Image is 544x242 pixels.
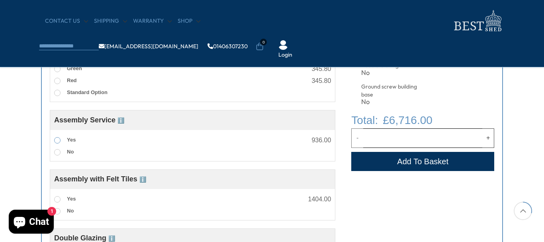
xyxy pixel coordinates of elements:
[67,137,76,143] span: Yes
[311,66,331,72] div: 345.80
[311,137,331,144] div: 936.00
[278,51,292,59] a: Login
[351,128,363,148] button: Decrease quantity
[67,77,77,83] span: Red
[67,89,108,95] span: Standard Option
[361,98,421,105] div: No
[6,210,56,236] inbox-online-store-chat: Shopify online store chat
[361,69,421,76] div: No
[139,176,146,183] span: ℹ️
[99,43,198,49] a: [EMAIL_ADDRESS][DOMAIN_NAME]
[311,78,331,84] div: 345.80
[54,234,115,242] span: Double Glazing
[482,128,494,148] button: Increase quantity
[133,17,172,25] a: Warranty
[117,117,124,124] span: ℹ️
[108,235,115,242] span: ℹ️
[207,43,248,49] a: 01406307230
[278,40,288,50] img: User Icon
[256,43,264,51] a: 0
[67,149,74,155] span: No
[260,39,267,45] span: 0
[361,83,421,98] div: Ground screw building base
[94,17,127,25] a: Shipping
[54,175,146,183] span: Assembly with Felt Tiles
[178,17,200,25] a: Shop
[45,17,88,25] a: CONTACT US
[67,196,76,202] span: Yes
[67,65,82,71] span: Green
[363,128,482,148] input: Quantity
[54,116,124,124] span: Assembly Service
[383,112,432,128] span: £6,716.00
[449,8,505,34] img: logo
[67,208,74,214] span: No
[308,196,331,203] div: 1404.00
